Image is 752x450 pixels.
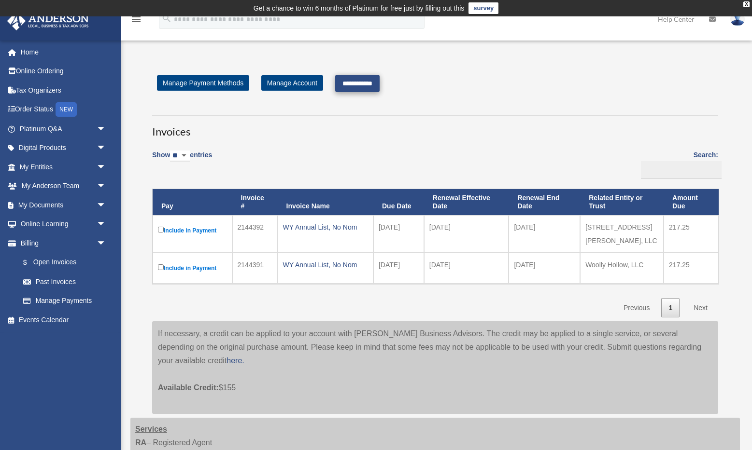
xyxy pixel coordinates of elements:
td: 2144392 [232,215,278,253]
a: 1 [661,298,680,318]
label: Include in Payment [158,225,227,236]
a: Manage Account [261,75,323,91]
span: $ [28,257,33,269]
span: arrow_drop_down [97,215,116,234]
a: My Entitiesarrow_drop_down [7,157,121,177]
td: 217.25 [664,215,719,253]
div: WY Annual List, No Nom [283,220,368,234]
a: here. [227,356,244,365]
a: Past Invoices [14,272,116,291]
a: Previous [616,298,657,318]
i: menu [130,14,142,25]
a: survey [468,2,498,14]
a: Online Learningarrow_drop_down [7,215,121,234]
a: $Open Invoices [14,253,111,273]
select: Showentries [170,150,190,162]
span: arrow_drop_down [97,233,116,253]
div: WY Annual List, No Nom [283,258,368,272]
td: [DATE] [373,215,424,253]
span: arrow_drop_down [97,157,116,177]
a: My Anderson Teamarrow_drop_down [7,177,121,196]
td: 2144391 [232,253,278,284]
th: Renewal Effective Date: activate to sort column ascending [424,189,509,215]
label: Include in Payment [158,262,227,274]
img: Anderson Advisors Platinum Portal [4,12,92,30]
a: Platinum Q&Aarrow_drop_down [7,119,121,138]
th: Related Entity or Trust: activate to sort column ascending [580,189,664,215]
th: Amount Due: activate to sort column ascending [664,189,719,215]
td: [DATE] [509,253,580,284]
th: Pay: activate to sort column descending [153,189,232,215]
td: 217.25 [664,253,719,284]
img: User Pic [730,12,745,26]
a: Next [686,298,715,318]
a: My Documentsarrow_drop_down [7,195,121,215]
a: Online Ordering [7,62,121,81]
span: arrow_drop_down [97,138,116,158]
span: arrow_drop_down [97,177,116,196]
td: Woolly Hollow, LLC [580,253,664,284]
a: Manage Payments [14,291,116,311]
input: Include in Payment [158,264,164,270]
a: menu [130,17,142,25]
h3: Invoices [152,115,718,139]
a: Billingarrow_drop_down [7,233,116,253]
div: close [743,1,750,7]
a: Order StatusNEW [7,100,121,120]
span: Available Credit: [158,383,219,392]
label: Search: [638,149,718,179]
strong: RA [135,438,146,447]
a: Tax Organizers [7,81,121,100]
a: Home [7,42,121,62]
div: NEW [56,102,77,117]
th: Invoice Name: activate to sort column ascending [278,189,373,215]
th: Invoice #: activate to sort column ascending [232,189,278,215]
td: [STREET_ADDRESS][PERSON_NAME], LLC [580,215,664,253]
th: Due Date: activate to sort column ascending [373,189,424,215]
th: Renewal End Date: activate to sort column ascending [509,189,580,215]
td: [DATE] [424,215,509,253]
a: Manage Payment Methods [157,75,249,91]
p: $155 [158,368,712,395]
div: If necessary, a credit can be applied to your account with [PERSON_NAME] Business Advisors. The c... [152,321,718,414]
td: [DATE] [509,215,580,253]
div: Get a chance to win 6 months of Platinum for free just by filling out this [254,2,465,14]
a: Digital Productsarrow_drop_down [7,138,121,158]
td: [DATE] [424,253,509,284]
input: Search: [641,161,722,179]
span: arrow_drop_down [97,119,116,139]
label: Show entries [152,149,212,171]
td: [DATE] [373,253,424,284]
strong: Services [135,425,167,433]
input: Include in Payment [158,227,164,232]
a: Events Calendar [7,310,121,329]
i: search [161,13,172,24]
span: arrow_drop_down [97,195,116,215]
